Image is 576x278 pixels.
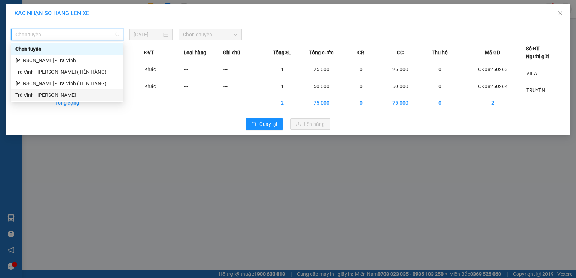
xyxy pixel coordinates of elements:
td: --- [184,78,223,95]
div: [PERSON_NAME] - Trà Vinh [15,56,119,64]
td: Khác [144,61,184,78]
td: 0 [341,78,381,95]
div: Chọn tuyến [15,45,119,53]
td: 50.000 [381,78,420,95]
div: Trà Vinh - [PERSON_NAME] [15,91,119,99]
button: rollbackQuay lại [246,118,283,130]
td: 0 [420,95,460,111]
div: Trà Vinh - Hồ Chí Minh [11,89,123,101]
span: VILA [526,70,537,76]
td: 0 [420,78,460,95]
td: 75.000 [381,95,420,111]
span: close [557,10,563,16]
td: --- [184,61,223,78]
button: uploadLên hàng [290,118,330,130]
span: Thu hộ [432,49,448,56]
div: Hồ Chí Minh - Trà Vinh (TIỀN HÀNG) [11,78,123,89]
span: CR [357,49,364,56]
div: Trà Vinh - Hồ Chí Minh (TIỀN HÀNG) [11,66,123,78]
input: 14/08/2025 [134,31,162,38]
td: CK08250263 [460,61,526,78]
span: Mã GD [485,49,500,56]
td: --- [223,61,262,78]
td: 25.000 [302,61,341,78]
div: Chọn tuyến [11,43,123,55]
td: 25.000 [381,61,420,78]
span: Tổng cước [309,49,333,56]
td: 75.000 [302,95,341,111]
span: ĐVT [144,49,154,56]
span: Quay lại [259,120,277,128]
span: Tổng SL [273,49,291,56]
div: [PERSON_NAME] - Trà Vinh (TIỀN HÀNG) [15,79,119,87]
td: CK08250264 [460,78,526,95]
td: Tổng cộng [55,95,94,111]
td: 1 [262,78,302,95]
span: Loại hàng [184,49,206,56]
td: 0 [420,61,460,78]
td: 1 [262,61,302,78]
td: 0 [341,61,381,78]
span: CC [397,49,404,56]
button: Close [550,4,570,24]
span: rollback [251,122,256,127]
span: XÁC NHẬN SỐ HÀNG LÊN XE [14,10,89,17]
span: Ghi chú [223,49,240,56]
td: 50.000 [302,78,341,95]
td: Khác [144,78,184,95]
td: 2 [460,95,526,111]
td: 2 [262,95,302,111]
div: Số ĐT Người gửi [526,45,549,60]
div: Hồ Chí Minh - Trà Vinh [11,55,123,66]
span: TRUYỀN [526,87,545,93]
div: Trà Vinh - [PERSON_NAME] (TIỀN HÀNG) [15,68,119,76]
td: --- [223,78,262,95]
span: Chọn tuyến [15,29,119,40]
span: Chọn chuyến [183,29,237,40]
td: 0 [341,95,381,111]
